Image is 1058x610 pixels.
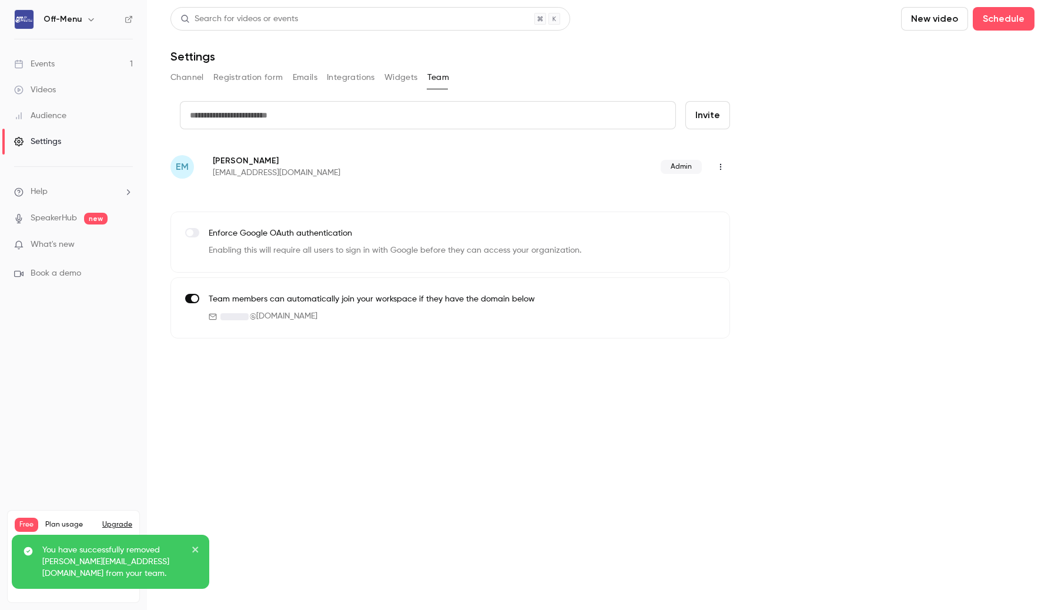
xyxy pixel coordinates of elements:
[15,518,38,532] span: Free
[31,212,77,224] a: SpeakerHub
[209,293,535,306] p: Team members can automatically join your workspace if they have the domain below
[661,160,702,174] span: Admin
[293,68,317,87] button: Emails
[31,186,48,198] span: Help
[176,160,189,174] span: EM
[31,239,75,251] span: What's new
[180,13,298,25] div: Search for videos or events
[42,544,183,579] p: You have successfully removed [PERSON_NAME][EMAIL_ADDRESS][DOMAIN_NAME] from your team.
[15,10,34,29] img: Off-Menu
[427,68,450,87] button: Team
[14,84,56,96] div: Videos
[102,520,132,529] button: Upgrade
[973,7,1034,31] button: Schedule
[45,520,95,529] span: Plan usage
[213,167,501,179] p: [EMAIL_ADDRESS][DOMAIN_NAME]
[31,267,81,280] span: Book a demo
[327,68,375,87] button: Integrations
[43,14,82,25] h6: Off-Menu
[14,58,55,70] div: Events
[209,244,581,257] p: Enabling this will require all users to sign in with Google before they can access your organizat...
[213,155,501,167] p: [PERSON_NAME]
[685,101,730,129] button: Invite
[14,186,133,198] li: help-dropdown-opener
[384,68,418,87] button: Widgets
[170,68,204,87] button: Channel
[901,7,968,31] button: New video
[213,68,283,87] button: Registration form
[14,110,66,122] div: Audience
[170,49,215,63] h1: Settings
[84,213,108,224] span: new
[14,136,61,148] div: Settings
[192,544,200,558] button: close
[209,227,581,240] p: Enforce Google OAuth authentication
[250,310,317,323] span: @ [DOMAIN_NAME]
